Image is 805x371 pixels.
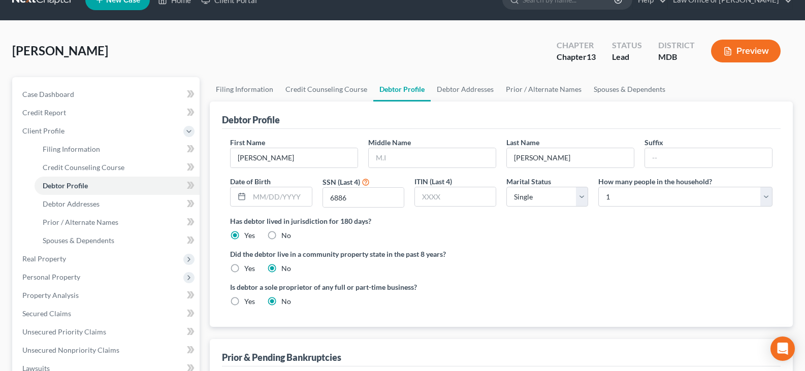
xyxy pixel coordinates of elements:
[244,263,255,274] label: Yes
[22,327,106,336] span: Unsecured Priority Claims
[35,158,200,177] a: Credit Counseling Course
[557,51,596,63] div: Chapter
[244,296,255,307] label: Yes
[12,43,108,58] span: [PERSON_NAME]
[281,296,291,307] label: No
[658,51,695,63] div: MDB
[43,199,100,208] span: Debtor Addresses
[230,282,496,292] label: Is debtor a sole proprietor of any full or part-time business?
[557,40,596,51] div: Chapter
[22,90,74,98] span: Case Dashboard
[368,137,411,148] label: Middle Name
[612,51,642,63] div: Lead
[35,140,200,158] a: Filing Information
[244,230,255,241] label: Yes
[14,104,200,122] a: Credit Report
[35,213,200,231] a: Prior / Alternate Names
[588,77,671,102] a: Spouses & Dependents
[22,346,119,354] span: Unsecured Nonpriority Claims
[230,137,265,148] label: First Name
[22,273,80,281] span: Personal Property
[230,176,271,187] label: Date of Birth
[612,40,642,51] div: Status
[222,114,280,126] div: Debtor Profile
[14,305,200,323] a: Secured Claims
[43,236,114,245] span: Spouses & Dependents
[43,181,88,190] span: Debtor Profile
[658,40,695,51] div: District
[323,188,404,207] input: XXXX
[35,177,200,195] a: Debtor Profile
[35,231,200,250] a: Spouses & Dependents
[506,137,539,148] label: Last Name
[249,187,311,207] input: MM/DD/YYYY
[22,254,66,263] span: Real Property
[373,77,431,102] a: Debtor Profile
[14,85,200,104] a: Case Dashboard
[210,77,279,102] a: Filing Information
[231,148,358,167] input: --
[770,336,795,361] div: Open Intercom Messenger
[598,176,712,187] label: How many people in the household?
[14,341,200,359] a: Unsecured Nonpriority Claims
[414,176,452,187] label: ITIN (Last 4)
[43,218,118,226] span: Prior / Alternate Names
[645,137,663,148] label: Suffix
[500,77,588,102] a: Prior / Alternate Names
[507,148,634,167] input: --
[14,286,200,305] a: Property Analysis
[22,309,71,318] span: Secured Claims
[22,126,65,135] span: Client Profile
[43,145,100,153] span: Filing Information
[14,323,200,341] a: Unsecured Priority Claims
[43,163,124,172] span: Credit Counseling Course
[323,177,360,187] label: SSN (Last 4)
[230,216,772,226] label: Has debtor lived in jurisdiction for 180 days?
[22,291,79,299] span: Property Analysis
[281,263,291,274] label: No
[281,230,291,241] label: No
[587,52,596,61] span: 13
[506,176,551,187] label: Marital Status
[35,195,200,213] a: Debtor Addresses
[22,108,66,117] span: Credit Report
[711,40,781,62] button: Preview
[222,351,341,363] div: Prior & Pending Bankruptcies
[645,148,772,167] input: --
[230,249,772,259] label: Did the debtor live in a community property state in the past 8 years?
[431,77,500,102] a: Debtor Addresses
[279,77,373,102] a: Credit Counseling Course
[415,187,496,207] input: XXXX
[369,148,496,167] input: M.I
